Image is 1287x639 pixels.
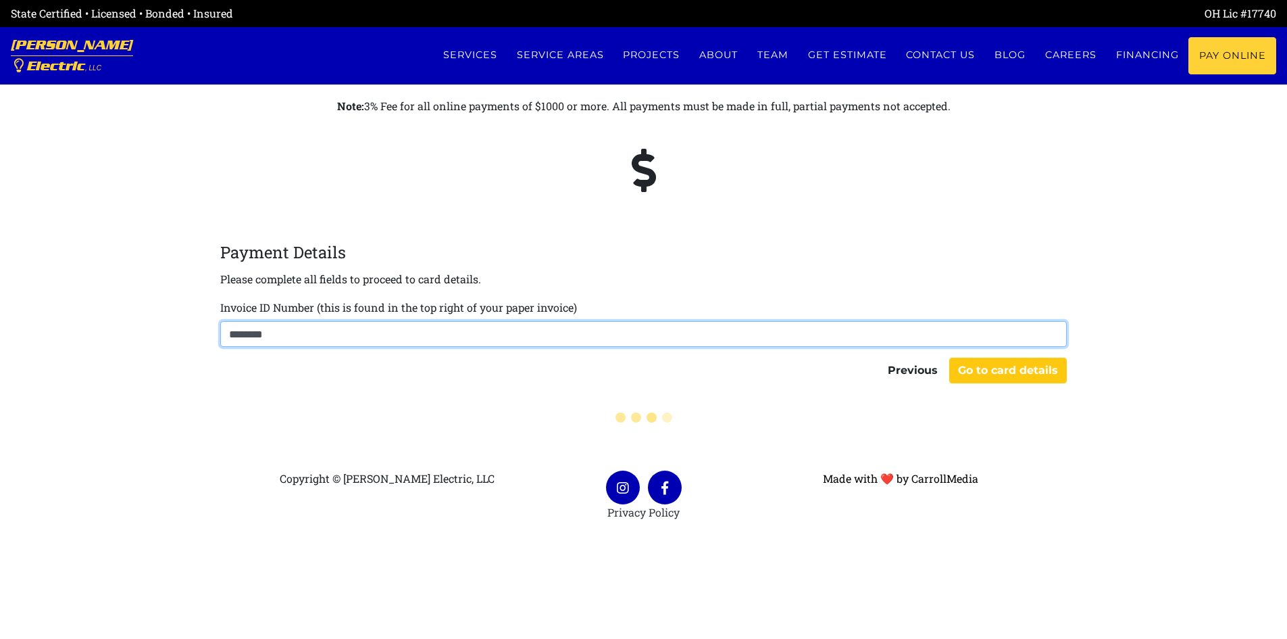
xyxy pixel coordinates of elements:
button: Go to card details [949,358,1067,383]
button: Previous [879,358,947,383]
p: Please complete all fields to proceed to card details. [220,270,481,289]
legend: Payment Details [220,240,1067,264]
a: Team [748,37,799,73]
a: [PERSON_NAME] Electric, LLC [11,27,133,85]
a: Blog [985,37,1036,73]
a: About [690,37,748,73]
div: State Certified • Licensed • Bonded • Insured [11,5,644,22]
a: Services [433,37,507,73]
a: Financing [1106,37,1188,73]
a: Careers [1036,37,1107,73]
label: Invoice ID Number (this is found in the top right of your paper invoice) [220,300,577,316]
span: Copyright © [PERSON_NAME] Electric, LLC [280,471,495,486]
a: Privacy Policy [607,505,680,519]
p: 3% Fee for all online payments of $1000 or more. All payments must be made in full, partial payme... [269,97,1019,116]
a: Get estimate [798,37,897,73]
div: OH Lic #17740 [644,5,1277,22]
a: Made with ❤ by CarrollMedia [823,471,978,486]
a: Pay Online [1188,37,1276,74]
a: Projects [613,37,690,73]
a: Service Areas [507,37,613,73]
span: , LLC [85,64,101,72]
strong: Note: [337,99,364,113]
a: Contact us [897,37,985,73]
